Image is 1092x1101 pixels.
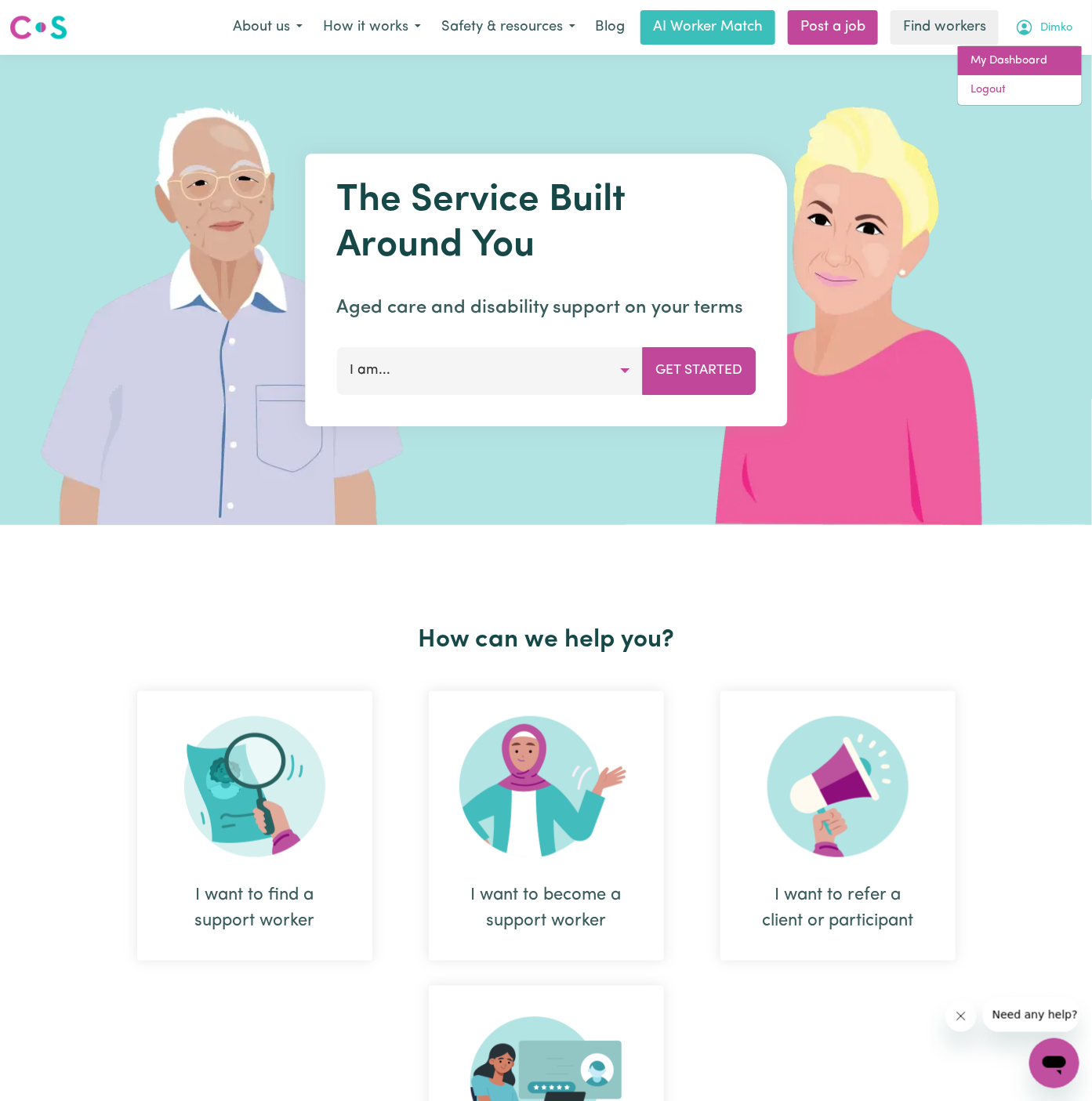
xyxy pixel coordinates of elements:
div: I want to find a support worker [137,691,372,961]
iframe: Message from company [983,998,1079,1032]
img: Refer [767,716,909,857]
button: How it works [313,11,431,44]
iframe: Button to launch messaging window [1029,1038,1079,1088]
a: My Dashboard [958,46,1082,76]
button: Safety & resources [431,11,586,44]
a: AI Worker Match [640,10,775,45]
button: I am... [336,347,643,394]
div: I want to refer a client or participant [758,882,918,934]
div: I want to refer a client or participant [720,691,956,961]
button: Get Started [642,347,756,394]
div: My Account [957,45,1083,106]
a: Blog [586,10,634,45]
h2: How can we help you? [109,625,984,655]
div: I want to find a support worker [175,882,335,934]
a: Find workers [891,10,999,45]
img: Careseekers logo [9,13,67,42]
button: About us [223,11,313,44]
iframe: Close message [945,1001,977,1032]
img: Search [184,716,325,857]
div: I want to become a support worker [429,691,664,961]
a: Logout [958,75,1082,105]
a: Careseekers logo [9,9,67,45]
div: I want to become a support worker [466,882,626,934]
h1: The Service Built Around You [336,179,756,269]
span: Dimko [1040,20,1072,37]
p: Aged care and disability support on your terms [336,294,756,322]
a: Post a job [788,10,878,45]
img: Become Worker [459,716,633,857]
button: My Account [1005,11,1083,44]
